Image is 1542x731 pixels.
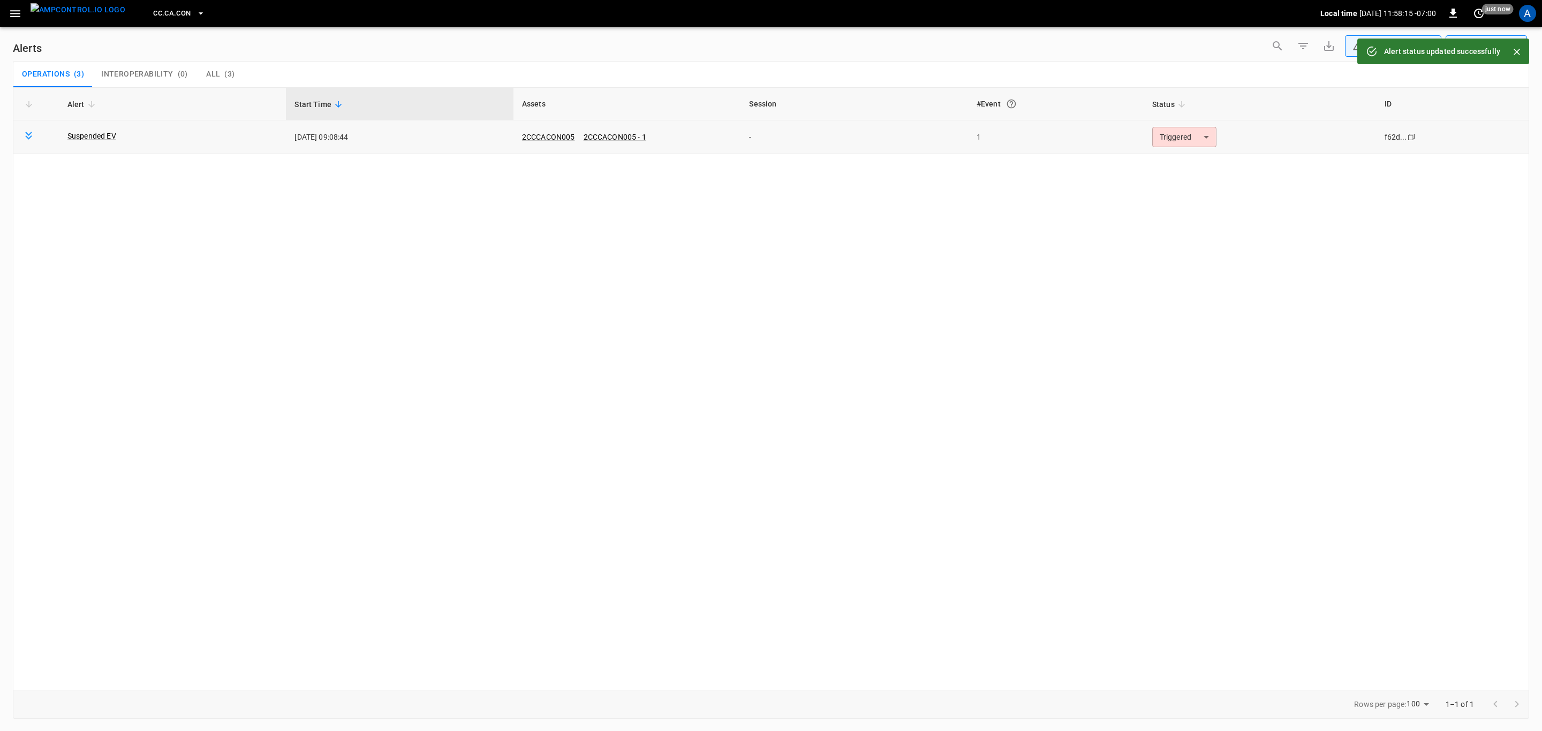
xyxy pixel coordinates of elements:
div: #Event [977,94,1135,113]
button: An event is a single occurrence of an issue. An alert groups related events for the same asset, m... [1002,94,1021,113]
td: [DATE] 09:08:44 [286,120,513,154]
div: profile-icon [1519,5,1536,22]
a: 2CCCACON005 [522,133,575,141]
p: Local time [1320,8,1357,19]
span: Operations [22,70,70,79]
a: Suspended EV [67,131,116,141]
div: Alert status updated successfully [1384,42,1500,61]
button: set refresh interval [1470,5,1487,22]
div: Last 24 hrs [1465,36,1527,56]
span: Start Time [294,98,345,111]
h6: Alerts [13,40,42,57]
th: ID [1376,88,1529,120]
td: - [740,120,968,154]
div: copy [1407,131,1417,143]
td: 1 [968,120,1144,154]
span: Alert [67,98,99,111]
div: Unresolved [1352,41,1424,52]
th: Session [740,88,968,120]
span: ( 3 ) [74,70,84,79]
p: [DATE] 11:58:15 -07:00 [1359,8,1436,19]
span: Interoperability [101,70,173,79]
img: ampcontrol.io logo [31,3,125,17]
div: f62d... [1385,132,1407,142]
th: Assets [513,88,741,120]
span: CC.CA.CON [153,7,191,20]
p: Rows per page: [1354,699,1406,710]
span: ( 0 ) [178,70,188,79]
a: 2CCCACON005 - 1 [584,133,646,141]
span: just now [1482,4,1514,14]
button: Close [1509,44,1525,60]
div: 100 [1407,696,1432,712]
span: All [206,70,220,79]
p: 1–1 of 1 [1446,699,1474,710]
span: ( 3 ) [224,70,235,79]
div: Triggered [1152,127,1216,147]
button: CC.CA.CON [149,3,209,24]
span: Status [1152,98,1189,111]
